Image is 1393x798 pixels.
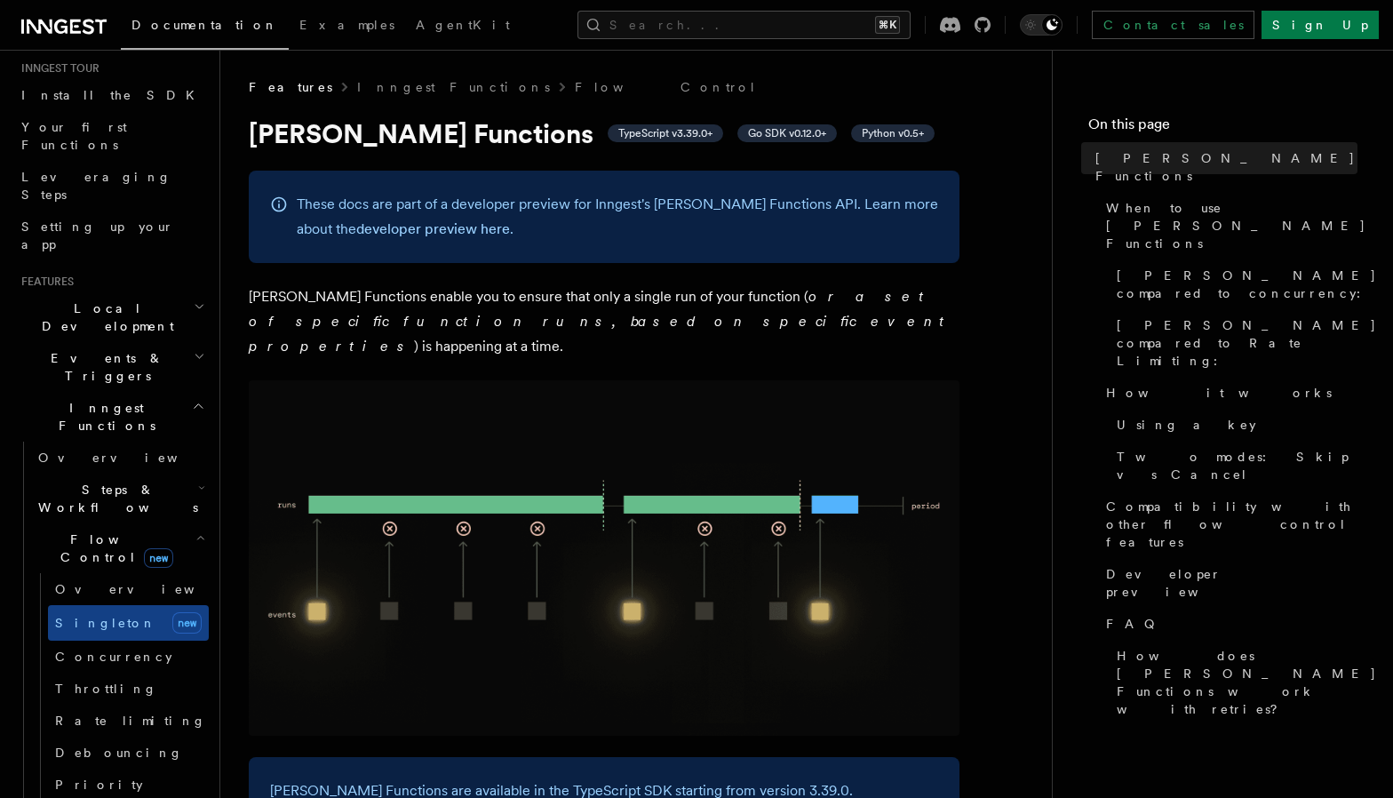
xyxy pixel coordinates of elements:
a: FAQ [1099,608,1357,640]
span: Local Development [14,299,194,335]
button: Search...⌘K [577,11,911,39]
span: new [144,548,173,568]
a: Singletonnew [48,605,209,641]
a: developer preview here [356,220,510,237]
a: AgentKit [405,5,521,48]
span: Python v0.5+ [862,126,924,140]
span: How it works [1106,384,1332,402]
span: [PERSON_NAME] compared to concurrency: [1117,267,1377,302]
span: new [172,612,202,634]
a: [PERSON_NAME] compared to concurrency: [1110,259,1357,309]
span: [PERSON_NAME] compared to Rate Limiting: [1117,316,1377,370]
span: Events & Triggers [14,349,194,385]
a: Using a key [1110,409,1357,441]
a: Setting up your app [14,211,209,260]
img: Singleton Functions only process one run at a time. [249,380,959,736]
span: [PERSON_NAME] Functions [1095,149,1357,185]
span: Features [249,78,332,96]
p: These docs are part of a developer preview for Inngest's [PERSON_NAME] Functions API. Learn more ... [297,192,938,242]
button: Inngest Functions [14,392,209,442]
a: Inngest Functions [357,78,550,96]
a: Contact sales [1092,11,1254,39]
a: Two modes: Skip vs Cancel [1110,441,1357,491]
span: Steps & Workflows [31,481,198,516]
span: Install the SDK [21,88,205,102]
span: Debouncing [55,746,183,760]
a: Compatibility with other flow control features [1099,491,1357,558]
em: or a set of specific function runs, based on specific event properties [249,288,952,355]
span: Singleton [55,616,156,630]
span: Overview [38,451,221,465]
span: Throttling [55,682,157,696]
a: Debouncing [48,737,209,769]
span: Inngest Functions [14,399,192,435]
a: [PERSON_NAME] Functions [1088,142,1357,192]
a: Overview [48,573,209,605]
span: Features [14,275,74,289]
span: Priority [55,778,143,792]
span: Setting up your app [21,219,174,251]
span: When to use [PERSON_NAME] Functions [1106,199,1366,252]
button: Steps & Workflows [31,474,209,523]
span: Leveraging Steps [21,170,171,202]
span: Go SDK v0.12.0+ [748,126,826,140]
span: Two modes: Skip vs Cancel [1117,448,1357,483]
h4: On this page [1088,114,1357,142]
a: Install the SDK [14,79,209,111]
a: How does [PERSON_NAME] Functions work with retries? [1110,640,1357,725]
p: [PERSON_NAME] Functions enable you to ensure that only a single run of your function ( ) is happe... [249,284,959,359]
button: Events & Triggers [14,342,209,392]
a: Documentation [121,5,289,50]
a: Concurrency [48,641,209,673]
span: Documentation [131,18,278,32]
span: Examples [299,18,394,32]
a: Leveraging Steps [14,161,209,211]
span: Your first Functions [21,120,127,152]
span: Rate limiting [55,714,206,728]
a: How it works [1099,377,1357,409]
button: Local Development [14,292,209,342]
span: Concurrency [55,650,172,664]
span: AgentKit [416,18,510,32]
span: Flow Control [31,531,195,566]
a: Rate limiting [48,705,209,737]
span: TypeScript v3.39.0+ [618,126,712,140]
h1: [PERSON_NAME] Functions [249,117,959,149]
kbd: ⌘K [875,16,900,34]
span: Developer preview [1106,565,1357,601]
a: Flow Control [575,78,757,96]
a: Examples [289,5,405,48]
a: Throttling [48,673,209,705]
span: Inngest tour [14,61,99,76]
button: Toggle dark mode [1020,14,1063,36]
button: Flow Controlnew [31,523,209,573]
a: When to use [PERSON_NAME] Functions [1099,192,1357,259]
a: Sign Up [1262,11,1379,39]
span: Overview [55,582,238,596]
span: FAQ [1106,615,1164,633]
span: Compatibility with other flow control features [1106,498,1357,551]
a: [PERSON_NAME] compared to Rate Limiting: [1110,309,1357,377]
a: Overview [31,442,209,474]
span: Using a key [1117,416,1256,434]
a: Developer preview [1099,558,1357,608]
span: How does [PERSON_NAME] Functions work with retries? [1117,647,1377,718]
a: Your first Functions [14,111,209,161]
